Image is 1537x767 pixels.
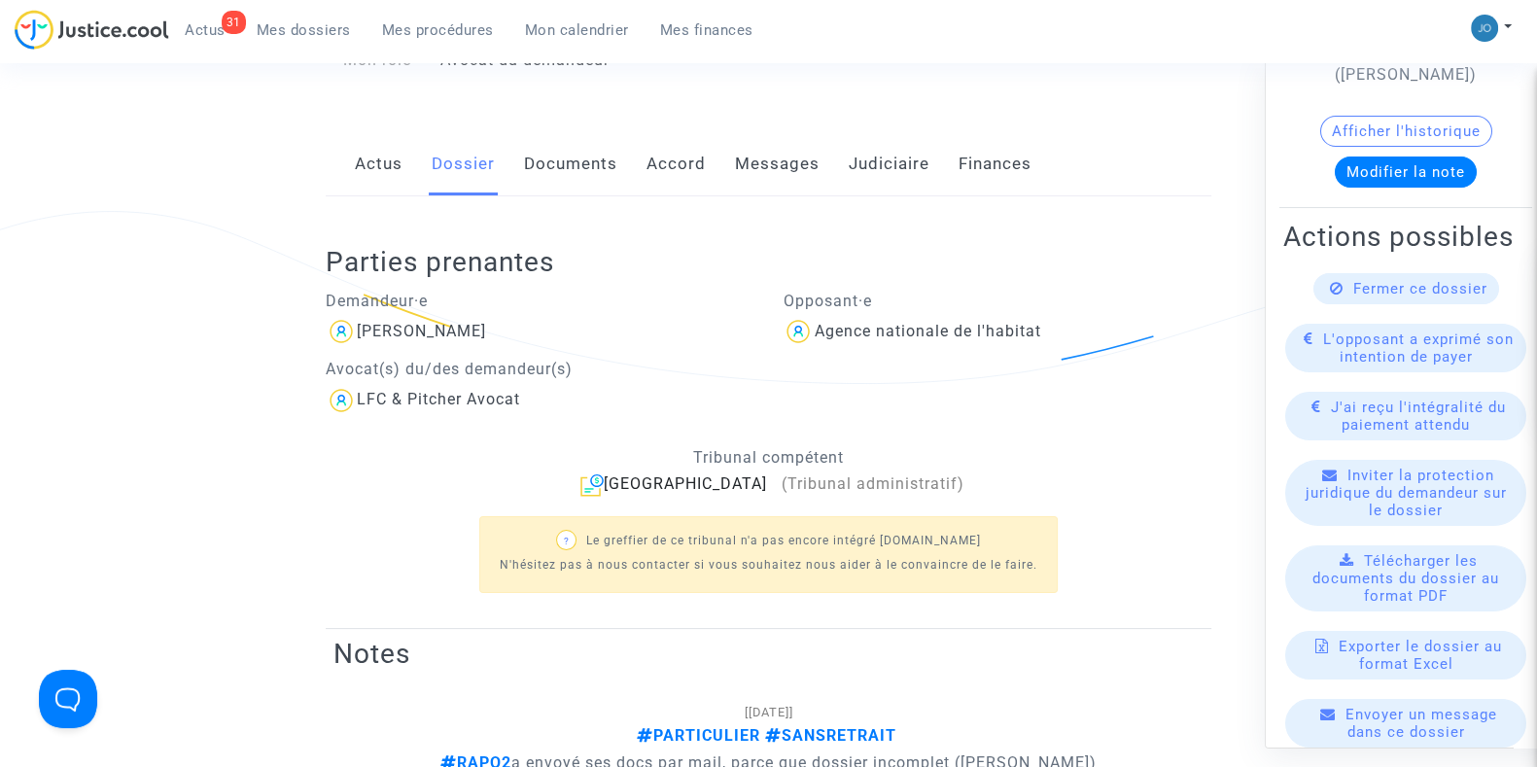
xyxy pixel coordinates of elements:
a: Mes procédures [367,16,509,45]
span: L'opposant a exprimé son intention de payer [1323,331,1514,366]
a: Dossier [432,132,495,196]
span: ? [563,536,569,546]
a: 31Actus [169,16,241,45]
span: Actus [185,21,226,39]
div: [PERSON_NAME] [357,322,486,340]
h2: Actions possibles [1283,220,1528,254]
span: (Tribunal administratif) [782,474,964,493]
span: [[DATE]] [744,705,792,719]
span: Mes dossiers [257,21,351,39]
div: Mots-clés [242,115,297,127]
img: icon-user.svg [783,316,814,347]
div: v 4.0.25 [54,31,95,47]
a: Accord [646,132,706,196]
h2: Notes [333,637,1204,671]
div: [GEOGRAPHIC_DATA] [326,472,1211,497]
div: Domaine [100,115,150,127]
div: Domaine: [DOMAIN_NAME] [51,51,220,66]
a: Actus [355,132,402,196]
iframe: Help Scout Beacon - Open [39,670,97,728]
span: J'ai reçu l'intégralité du paiement attendu [1331,399,1506,434]
img: tab_keywords_by_traffic_grey.svg [221,113,236,128]
a: Messages [735,132,820,196]
img: icon-user.svg [326,316,357,347]
img: tab_domain_overview_orange.svg [79,113,94,128]
div: Agence nationale de l'habitat [814,322,1040,340]
span: Télécharger les documents du dossier au format PDF [1312,552,1499,605]
span: Exporter le dossier au format Excel [1339,638,1502,673]
a: Documents [524,132,617,196]
p: Tribunal compétent [326,445,1211,470]
a: Mes dossiers [241,16,367,45]
span: Inviter la protection juridique du demandeur sur le dossier [1306,467,1507,519]
span: Fermer ce dossier [1353,280,1487,297]
button: Afficher l'historique [1320,116,1492,147]
a: Judiciaire [849,132,929,196]
img: jc-logo.svg [15,10,169,50]
button: Modifier la note [1335,157,1477,188]
a: Finances [959,132,1031,196]
h2: Parties prenantes [326,245,1226,279]
img: website_grey.svg [31,51,47,66]
p: Le greffier de ce tribunal n'a pas encore intégré [DOMAIN_NAME] N'hésitez pas à nous contacter si... [500,529,1037,577]
div: 31 [222,11,246,34]
img: icon-user.svg [326,385,357,416]
p: Opposant·e [783,289,1211,313]
span: SANSRETRAIT [764,726,895,745]
span: Mes procédures [382,21,494,39]
img: icon-archive.svg [580,473,603,497]
span: Mes finances [660,21,753,39]
div: LFC & Pitcher Avocat [357,390,520,408]
a: Mon calendrier [509,16,645,45]
img: logo_orange.svg [31,31,47,47]
a: Mes finances [645,16,769,45]
img: 45a793c8596a0d21866ab9c5374b5e4b [1471,15,1498,42]
span: PARTICULIER [636,726,759,745]
p: Demandeur·e [326,289,754,313]
p: Avocat(s) du/des demandeur(s) [326,357,754,381]
span: Mon calendrier [525,21,629,39]
span: Envoyer un message dans ce dossier [1345,706,1497,741]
